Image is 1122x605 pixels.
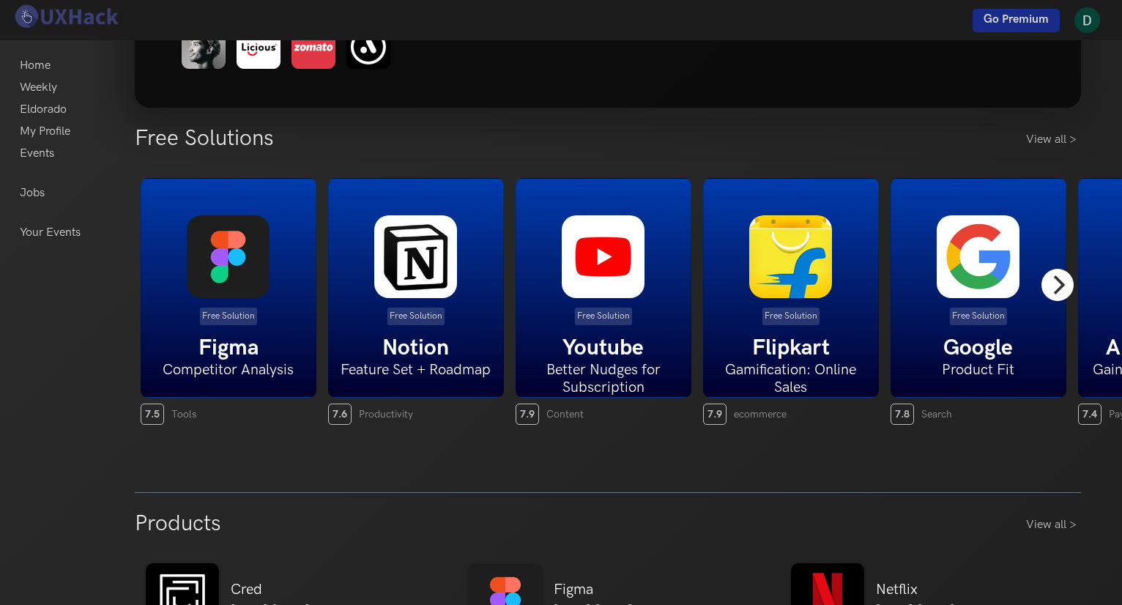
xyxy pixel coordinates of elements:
h6: Gamification: Online Sales [704,361,878,396]
h6: Product Fit [891,361,1066,379]
a: View all > [1026,131,1081,149]
span: Search [921,408,952,420]
a: View all > [1026,516,1081,534]
span: 7.9 [516,404,539,425]
span: Productivity [359,408,413,420]
span: 7.9 [703,404,727,425]
h5: Notion [329,335,503,361]
h6: Feature Set + Roadmap [329,361,503,379]
a: Home [20,55,51,77]
img: Your profile pic [1074,7,1100,33]
a: Free Solution Flipkart Gamification: Online Sales 7.9 ecommerce [703,178,879,425]
p: Free Solution [575,308,632,325]
a: Events [20,143,54,165]
span: Tools [171,408,196,420]
a: My Profile [20,121,70,143]
span: 7.6 [328,404,352,425]
a: Free Solution Youtube Better Nudges for Subscription 7.9 Content [516,178,691,425]
span: 7.4 [1078,404,1101,425]
a: Eldorado [20,99,67,121]
a: Free Solution Google Product Fit 7.8 Search [891,178,1066,425]
h5: Flipkart [704,335,878,361]
h3: Free Solutions [135,125,274,152]
a: Free Solution Figma Competitor Analysis 7.5 Tools [141,178,316,425]
p: Free Solution [200,308,257,325]
p: Free Solution [387,308,445,325]
img: eldorado-banner-1.png [179,23,399,73]
span: 7.5 [141,404,164,425]
a: Your Events [20,222,81,244]
a: Weekly [20,77,57,99]
p: Free Solution [950,308,1007,325]
h6: Competitor Analysis [141,361,316,379]
h5: Google [891,335,1066,361]
img: UXHack logo [11,4,121,29]
h5: Youtube [516,335,691,361]
span: ecommerce [734,408,787,420]
span: 7.8 [891,404,914,425]
h5: Cred [231,581,309,598]
a: Go Premium [973,9,1060,32]
span: Content [546,408,584,420]
span: Go Premium [984,12,1049,26]
p: Free Solution [762,308,820,325]
a: Free Solution Notion Feature Set + Roadmap 7.6 Productivity [328,178,504,425]
h6: Better Nudges for Subscription [516,361,691,396]
a: Jobs [20,182,45,204]
h5: Figma [141,335,316,361]
h5: Figma [554,581,632,598]
button: Next [1041,269,1074,301]
h5: Netflix [876,581,954,598]
h3: Products [135,511,221,537]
